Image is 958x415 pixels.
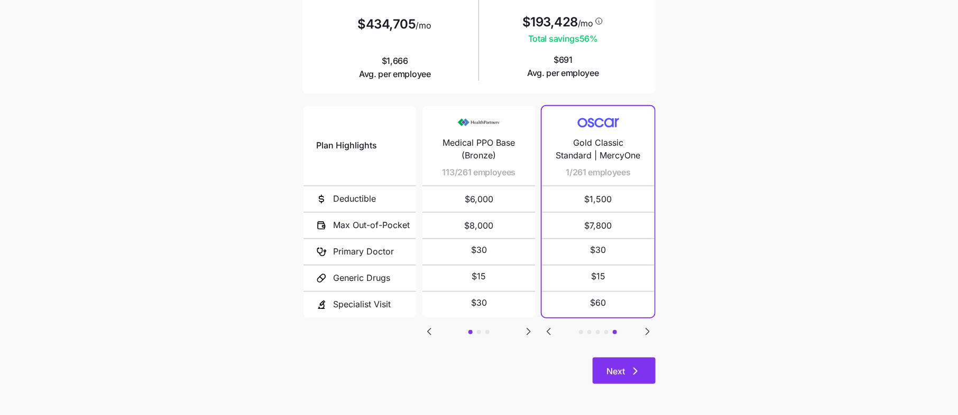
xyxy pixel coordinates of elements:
[333,245,394,258] span: Primary Doctor
[527,67,599,80] span: Avg. per employee
[591,270,605,283] span: $15
[566,166,631,179] span: 1/261 employees
[316,139,377,152] span: Plan Highlights
[577,112,620,133] img: Carrier
[458,112,500,133] img: Carrier
[333,219,410,232] span: Max Out-of-Pocket
[555,136,642,163] span: Gold Classic Standard | MercyOne
[471,296,487,309] span: $30
[359,68,431,81] span: Avg. per employee
[422,325,436,338] button: Go to previous slide
[333,192,376,205] span: Deductible
[443,166,516,179] span: 113/261 employees
[555,213,642,238] span: $7,800
[472,270,486,283] span: $15
[359,54,431,81] span: $1,666
[591,296,606,309] span: $60
[555,186,642,212] span: $1,500
[542,325,555,338] svg: Go to previous slide
[333,298,391,311] span: Specialist Visit
[423,325,436,338] svg: Go to previous slide
[522,325,536,338] button: Go to next slide
[542,325,556,338] button: Go to previous slide
[357,18,416,31] span: $434,705
[527,53,599,80] span: $691
[606,365,625,378] span: Next
[435,213,522,238] span: $8,000
[591,243,606,257] span: $30
[522,16,578,29] span: $193,428
[522,325,535,338] svg: Go to next slide
[578,19,593,27] span: /mo
[435,186,522,212] span: $6,000
[641,325,654,338] svg: Go to next slide
[416,21,431,30] span: /mo
[593,357,656,384] button: Next
[435,136,522,163] span: Medical PPO Base (Bronze)
[522,32,604,45] span: Total savings 56 %
[641,325,655,338] button: Go to next slide
[471,243,487,257] span: $30
[333,271,390,285] span: Generic Drugs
